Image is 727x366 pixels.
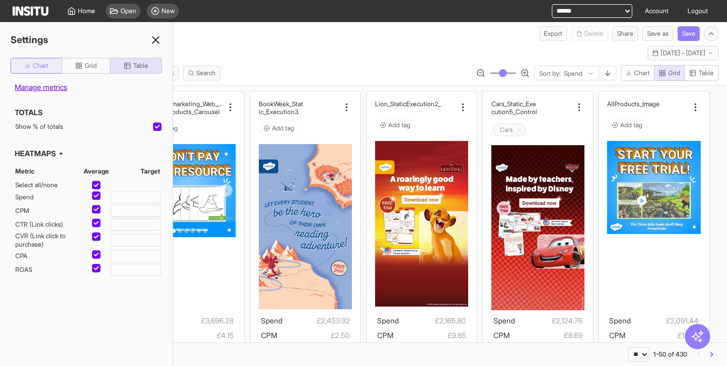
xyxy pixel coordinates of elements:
span: £8.69 [510,329,582,342]
span: Search [196,69,216,77]
button: Delete [571,26,608,41]
span: Spend [261,316,282,325]
div: Delete tag [493,124,526,136]
span: Show % of totals [15,123,63,131]
span: £2,165.80 [399,314,466,327]
svg: Delete tag icon [516,127,522,133]
span: [DATE] - [DATE] [661,49,705,57]
span: Chart [634,69,650,77]
span: £4.15 [161,329,234,342]
span: CPM [261,331,277,340]
h2: Cars [500,126,513,134]
h2: cution5_Control [491,108,537,116]
span: £2,453.92 [282,314,350,327]
button: Add tag [607,119,647,131]
span: Add tag [388,121,410,129]
button: Chart [11,58,62,74]
h2: Settings [11,33,48,47]
span: £2.50 [277,329,350,342]
div: Cars_Static_Execution5_Control [491,100,572,116]
img: Logo [13,6,48,16]
span: £2,091.44 [631,314,698,327]
span: Spend [377,316,399,325]
h2: ic_Execution3 [259,108,298,116]
span: Table [133,62,148,70]
h2: AllProducts_Image [607,100,660,108]
span: £3,696.28 [166,314,234,327]
button: Grid [654,65,685,81]
h2: AU_All_Remarketing_Web_Visi [143,100,223,108]
td: CPA [15,249,83,263]
button: Table [684,65,719,81]
button: Add tag [259,122,299,135]
th: Average [83,163,110,180]
h2: Heatmaps [15,148,56,159]
h2: tors_All_Products_Carousel [143,108,220,116]
h2: Lion_Static [375,100,406,108]
td: CTR (Link clicks) [15,218,83,231]
td: CPM [15,204,83,218]
td: Select all/none [15,180,83,190]
span: Spend [609,316,631,325]
h2: Cars_Static_Exe [491,100,536,108]
span: New [161,7,175,15]
span: Grid [668,69,680,77]
h2: Totals [15,107,43,118]
span: £9.65 [393,329,466,342]
span: Manage metrics [11,74,162,97]
button: Search [183,66,220,80]
button: Grid [62,58,110,74]
button: Table [110,58,162,74]
button: Share [612,26,638,41]
button: Save as [642,26,673,41]
span: Home [78,7,95,15]
span: CPM [493,331,510,340]
span: Open [120,7,136,15]
h2: _Execution2 [406,100,441,108]
span: £12.38 [625,329,698,342]
span: Grid [85,62,97,70]
div: AU_All_Remarketing_Web_Visitors_All_Products_Carousel [143,100,223,116]
button: Save [678,26,700,41]
th: Metric [15,163,83,180]
div: 1-50 of 430 [653,350,688,359]
button: Export [539,26,567,41]
span: Table [699,69,714,77]
span: Chart [33,62,48,70]
span: CPM [377,331,393,340]
td: ROAS [15,263,83,277]
span: You cannot delete a preset report. [571,26,608,41]
span: Add tag [272,124,294,133]
div: Lion_Static_Execution2 [375,100,456,108]
h2: BookWeek_Stat [259,100,303,108]
td: Spend [15,190,83,204]
th: Target [110,163,162,180]
span: £2,124.76 [515,314,582,327]
span: Add tag [620,121,642,129]
td: CVR (Link click to purchase) [15,231,83,249]
button: Chart [621,65,654,81]
button: [DATE] - [DATE] [648,46,719,60]
div: BookWeek_Static_Execution3 [259,100,339,116]
div: AllProducts_Image [607,100,688,108]
span: Spend [493,316,515,325]
span: Sort by: [539,69,561,78]
button: Add tag [375,119,415,131]
span: CPM [609,331,625,340]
